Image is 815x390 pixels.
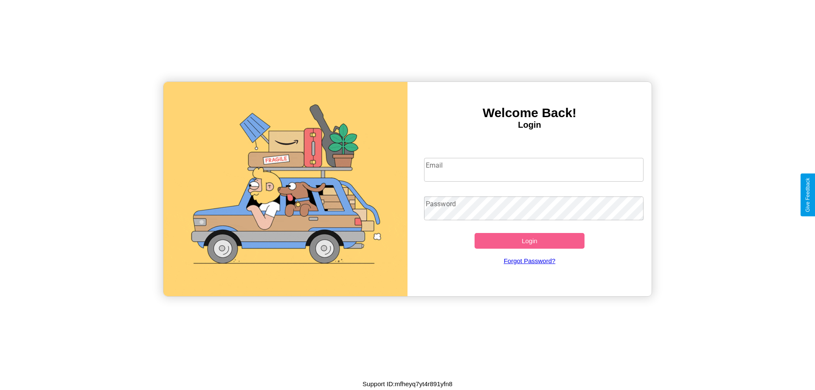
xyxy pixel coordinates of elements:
[163,82,407,296] img: gif
[363,378,452,390] p: Support ID: mfheyq7yt4r891yfn8
[407,106,652,120] h3: Welcome Back!
[805,178,811,212] div: Give Feedback
[420,249,640,273] a: Forgot Password?
[475,233,585,249] button: Login
[407,120,652,130] h4: Login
